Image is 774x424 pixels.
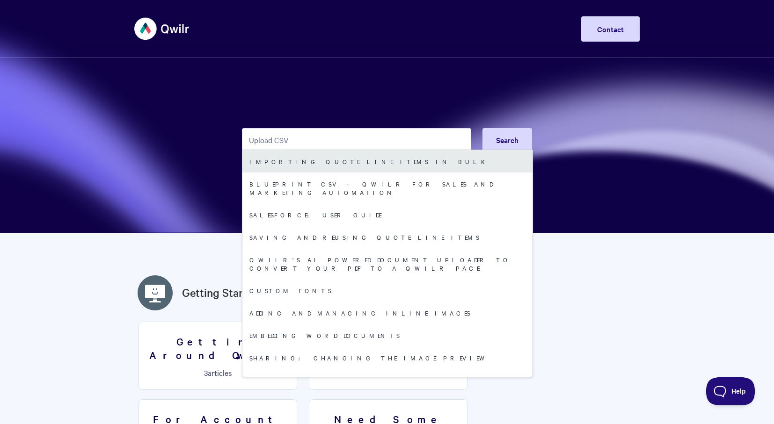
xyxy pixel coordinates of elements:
a: Adding and managing inline images [242,302,533,324]
a: Embedding Word Documents [242,324,533,346]
button: Search [482,128,532,151]
a: Custom fonts [242,279,533,302]
span: 3 [204,367,208,378]
iframe: Toggle Customer Support [706,377,755,405]
a: Saving and reusing quote line items [242,226,533,248]
p: articles [145,368,291,377]
h3: Getting Around Qwilr [145,335,291,361]
input: Search the knowledge base [242,128,471,151]
span: Search [496,135,518,145]
a: Qwilr's AI Powered Document Uploader to Convert your PDF to a Qwilr Page [242,248,533,279]
a: Getting Around Qwilr 3articles [139,322,297,390]
a: Zoho: Adding Custom Field Tokens [242,369,533,391]
a: Contact [581,16,640,42]
a: Getting Started [182,284,259,301]
a: Blueprint CSV - Qwilr for sales and marketing automation [242,172,533,203]
img: Qwilr Help Center [134,11,190,46]
a: Sharing: Changing the Image Preview [242,346,533,369]
a: Salesforce: User Guide [242,203,533,226]
a: Importing quote line items in bulk [242,150,533,172]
